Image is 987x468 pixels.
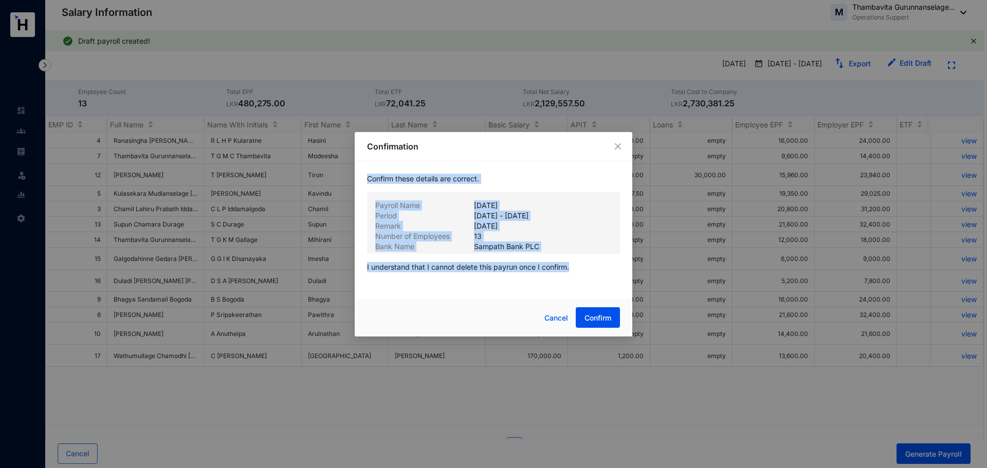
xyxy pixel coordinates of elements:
[614,142,622,151] span: close
[375,211,474,221] p: Period
[375,241,474,252] p: Bank Name
[367,174,620,192] p: Confirm these details are correct.
[474,211,528,221] p: [DATE] - [DATE]
[367,140,620,153] p: Confirmation
[375,200,474,211] p: Payroll Name
[367,254,620,280] p: I understand that I cannot delete this payrun once I confirm.
[375,221,474,231] p: Remark
[584,313,611,323] span: Confirm
[544,312,568,324] span: Cancel
[612,141,624,152] button: Close
[537,308,576,328] button: Cancel
[576,307,620,328] button: Confirm
[375,231,474,241] p: Number of Employees
[474,200,498,211] p: [DATE]
[474,231,482,241] p: 13
[474,221,498,231] p: [DATE]
[474,241,539,252] p: Sampath Bank PLC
